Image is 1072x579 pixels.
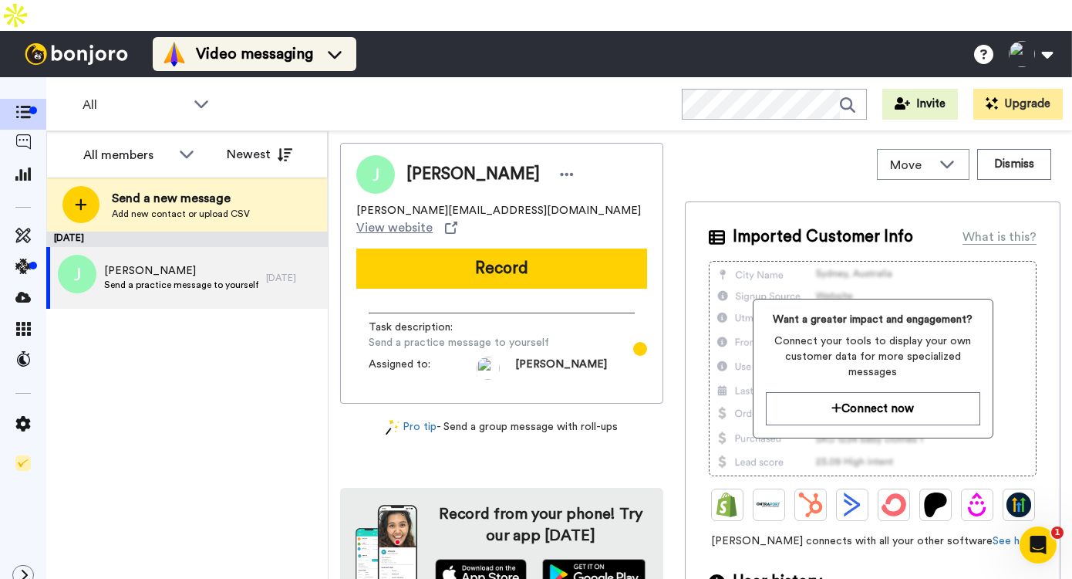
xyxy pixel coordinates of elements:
span: Assigned to: [369,357,477,380]
img: Ontraport [757,493,781,517]
button: Newest [215,139,304,170]
a: See how [993,536,1035,547]
iframe: Intercom live chat [1020,527,1057,564]
button: Upgrade [973,89,1063,120]
img: Image of Jay [356,155,395,194]
img: j.png [58,255,96,293]
button: Record [356,249,647,289]
div: [DATE] [266,272,320,284]
span: [PERSON_NAME][EMAIL_ADDRESS][DOMAIN_NAME] [356,203,641,218]
div: What is this? [962,228,1037,246]
button: Invite [882,89,958,120]
div: - Send a group message with roll-ups [340,419,663,435]
span: Want a greater impact and engagement? [766,312,980,327]
span: Video messaging [196,43,313,65]
img: Hubspot [798,493,823,517]
img: Shopify [715,493,740,517]
span: Send a new message [112,189,250,208]
span: [PERSON_NAME] connects with all your other software [709,533,1037,549]
span: View website [356,218,433,237]
h4: Record from your phone! Try our app [DATE] [433,503,648,547]
span: [PERSON_NAME] [406,163,540,186]
span: Add new contact or upload CSV [112,208,250,220]
img: ActiveCampaign [840,493,865,517]
span: Move [890,156,932,174]
img: Drip [965,493,989,517]
div: Tooltip anchor [633,342,647,356]
img: magic-wand.svg [386,419,399,435]
div: All members [83,146,171,164]
button: Dismiss [977,149,1051,180]
a: View website [356,218,457,237]
span: [PERSON_NAME] [515,357,607,380]
img: ALV-UjU66p5HhTtm_J1LO53NWszNSJM1vx7_0VgjLi7s2nbHPnb-fMQ6IZ0OdEfSV5Lb4aeRdX5YT2CPffIszk6PPn7SbweN3... [477,357,500,380]
div: [DATE] [46,232,328,247]
a: Pro tip [386,419,437,435]
img: Patreon [923,493,948,517]
img: Checklist.svg [15,455,31,471]
span: All [83,96,186,114]
span: Send a practice message to yourself [104,279,258,291]
img: GoHighLevel [1006,493,1031,517]
span: [PERSON_NAME] [104,263,258,279]
span: Connect your tools to display your own customer data for more specialized messages [766,334,980,380]
span: Imported Customer Info [733,225,913,249]
img: bj-logo-header-white.svg [19,43,134,65]
button: Connect now [766,392,980,425]
span: Send a practice message to yourself [369,335,549,350]
img: ConvertKit [882,493,906,517]
span: 1 [1051,527,1064,539]
span: Task description : [369,320,477,335]
img: vm-color.svg [162,42,187,66]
